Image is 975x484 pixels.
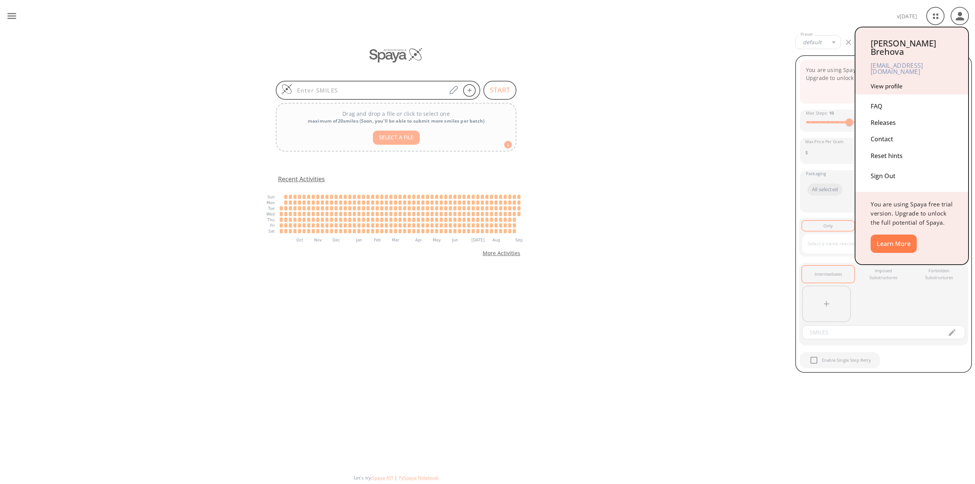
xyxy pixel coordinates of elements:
div: Reset hints [871,148,953,164]
div: [PERSON_NAME] Brehova [871,39,953,56]
div: FAQ [871,98,953,115]
span: You are using Spaya free trial version. Upgrade to unlock the full potential of Spaya. [871,200,953,226]
div: [EMAIL_ADDRESS][DOMAIN_NAME] [871,56,953,81]
a: View profile [871,82,903,90]
div: Sign Out [871,164,953,184]
button: Learn More [871,235,917,253]
div: Releases [871,115,953,131]
div: Contact [871,131,953,147]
